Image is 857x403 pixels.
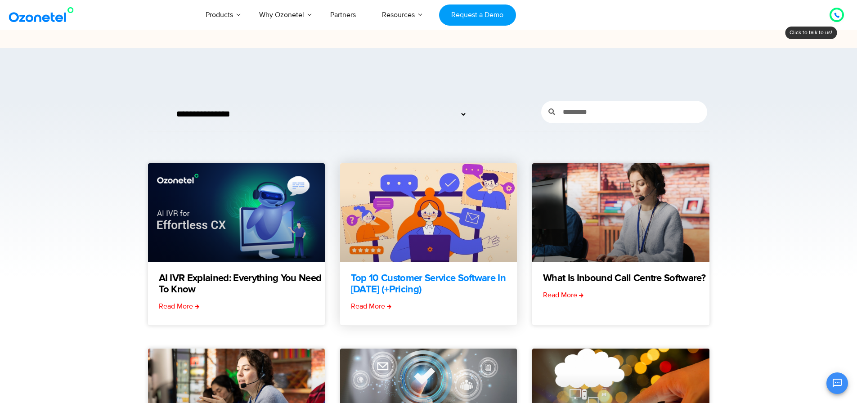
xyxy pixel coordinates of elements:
[543,273,705,284] a: What Is Inbound Call Centre Software?
[159,301,199,312] a: Read more about AI IVR Explained: Everything You Need to Know
[826,372,848,394] button: Open chat
[159,273,325,296] a: AI IVR Explained: Everything You Need to Know
[351,301,391,312] a: Read more about Top 10 Customer Service Software in 2025 (+Pricing)
[543,290,583,300] a: Read more about What Is Inbound Call Centre Software?
[439,4,516,26] a: Request a Demo
[351,273,517,296] a: Top 10 Customer Service Software in [DATE] (+Pricing)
